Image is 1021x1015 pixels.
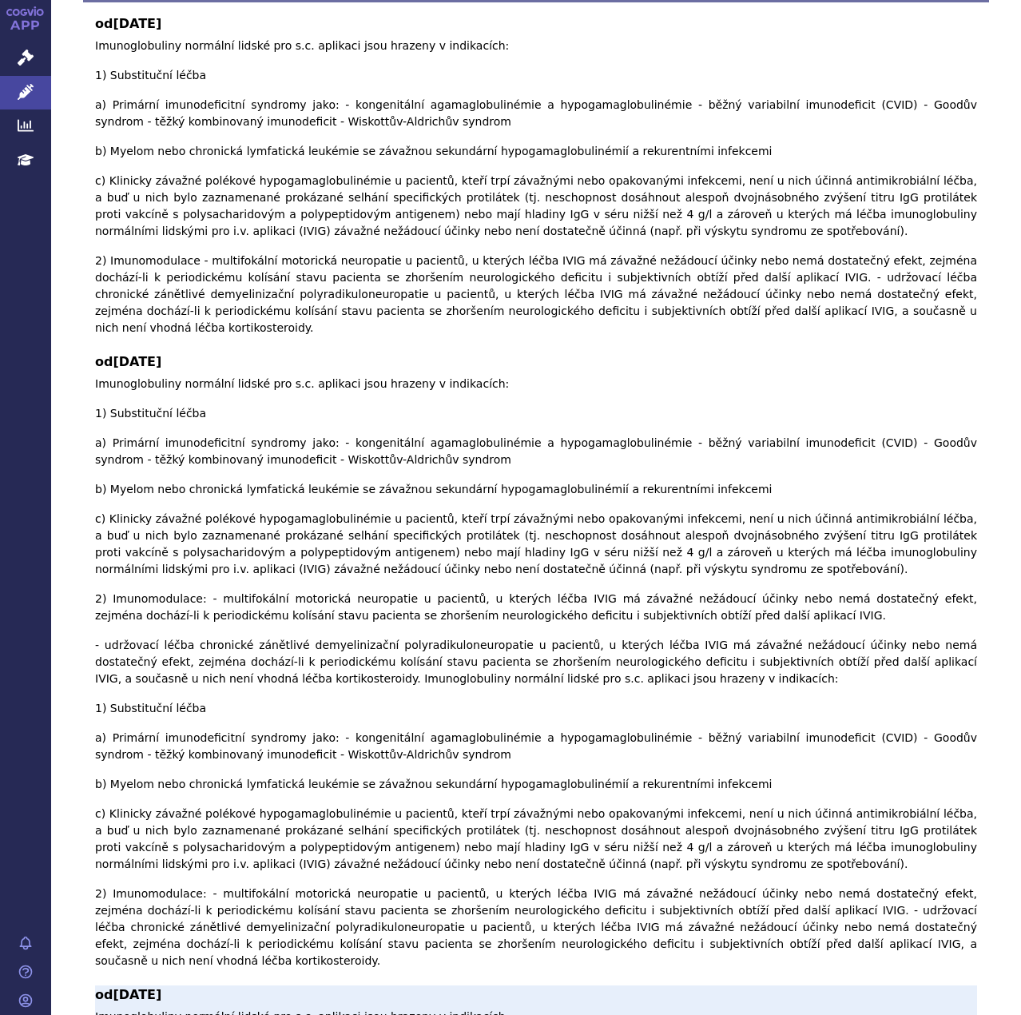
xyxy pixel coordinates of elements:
[113,16,161,31] span: [DATE]
[95,352,977,372] b: od
[113,987,161,1002] span: [DATE]
[95,14,977,34] b: od
[95,38,977,336] p: Imunoglobuliny normální lidské pro s.c. aplikaci jsou hrazeny v indikacích: 1) Substituční léčba ...
[113,354,161,369] span: [DATE]
[95,376,977,969] p: Imunoglobuliny normální lidské pro s.c. aplikaci jsou hrazeny v indikacích: 1) Substituční léčba ...
[95,985,977,1005] b: od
